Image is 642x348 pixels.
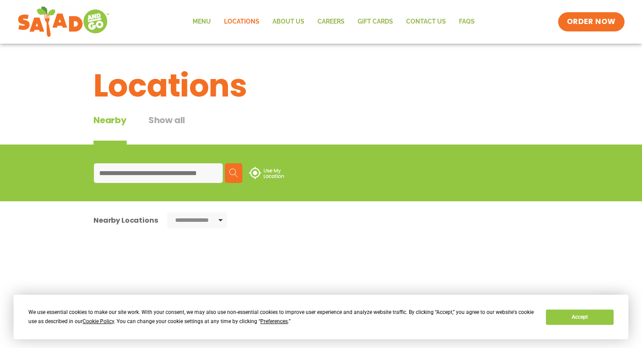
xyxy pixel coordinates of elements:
[452,12,481,32] a: FAQs
[148,114,185,145] button: Show all
[93,62,549,109] h1: Locations
[93,215,158,226] div: Nearby Locations
[567,17,616,27] span: ORDER NOW
[93,114,127,145] div: Nearby
[14,295,628,339] div: Cookie Consent Prompt
[186,12,481,32] nav: Menu
[217,12,266,32] a: Locations
[311,12,351,32] a: Careers
[186,12,217,32] a: Menu
[558,12,625,31] a: ORDER NOW
[17,4,110,39] img: new-SAG-logo-768×292
[351,12,400,32] a: GIFT CARDS
[266,12,311,32] a: About Us
[546,310,613,325] button: Accept
[229,169,238,177] img: search.svg
[400,12,452,32] a: Contact Us
[93,114,207,145] div: Tabbed content
[260,318,288,324] span: Preferences
[28,308,535,326] div: We use essential cookies to make our site work. With your consent, we may also use non-essential ...
[83,318,114,324] span: Cookie Policy
[249,167,284,179] img: use-location.svg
